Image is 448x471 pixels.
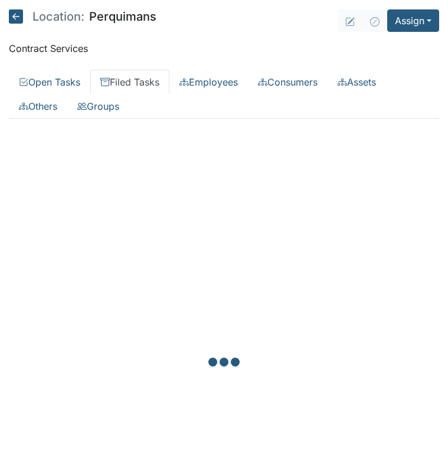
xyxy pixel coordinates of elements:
[9,41,439,55] p: Contract Services
[9,94,67,119] a: Others
[67,94,129,119] a: Groups
[248,70,328,94] a: Consumers
[9,9,156,24] h5: Perquimans
[9,70,90,94] a: Open Tasks
[32,11,84,22] span: Location:
[90,70,169,94] a: Filed Tasks
[169,70,248,94] a: Employees
[328,70,386,94] a: Assets
[387,9,439,32] button: Assign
